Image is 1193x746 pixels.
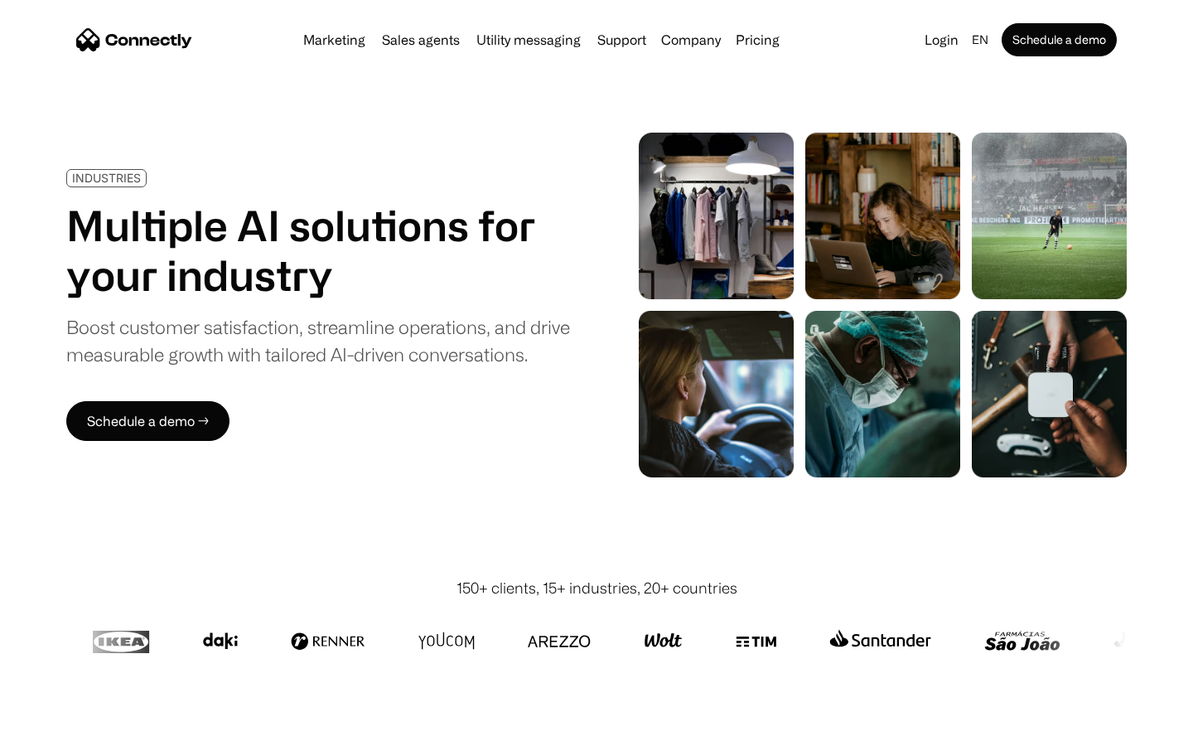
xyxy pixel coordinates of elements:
a: Sales agents [375,33,466,46]
a: Support [591,33,653,46]
div: en [972,28,988,51]
a: Marketing [297,33,372,46]
h1: Multiple AI solutions for your industry [66,201,570,300]
div: Company [661,28,721,51]
div: INDUSTRIES [72,172,141,184]
ul: Language list [33,717,99,740]
aside: Language selected: English [17,715,99,740]
a: Schedule a demo [1002,23,1117,56]
a: Utility messaging [470,33,587,46]
div: Boost customer satisfaction, streamline operations, and drive measurable growth with tailored AI-... [66,313,570,368]
a: Login [918,28,965,51]
div: 150+ clients, 15+ industries, 20+ countries [456,577,737,599]
a: Pricing [729,33,786,46]
a: Schedule a demo → [66,401,229,441]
